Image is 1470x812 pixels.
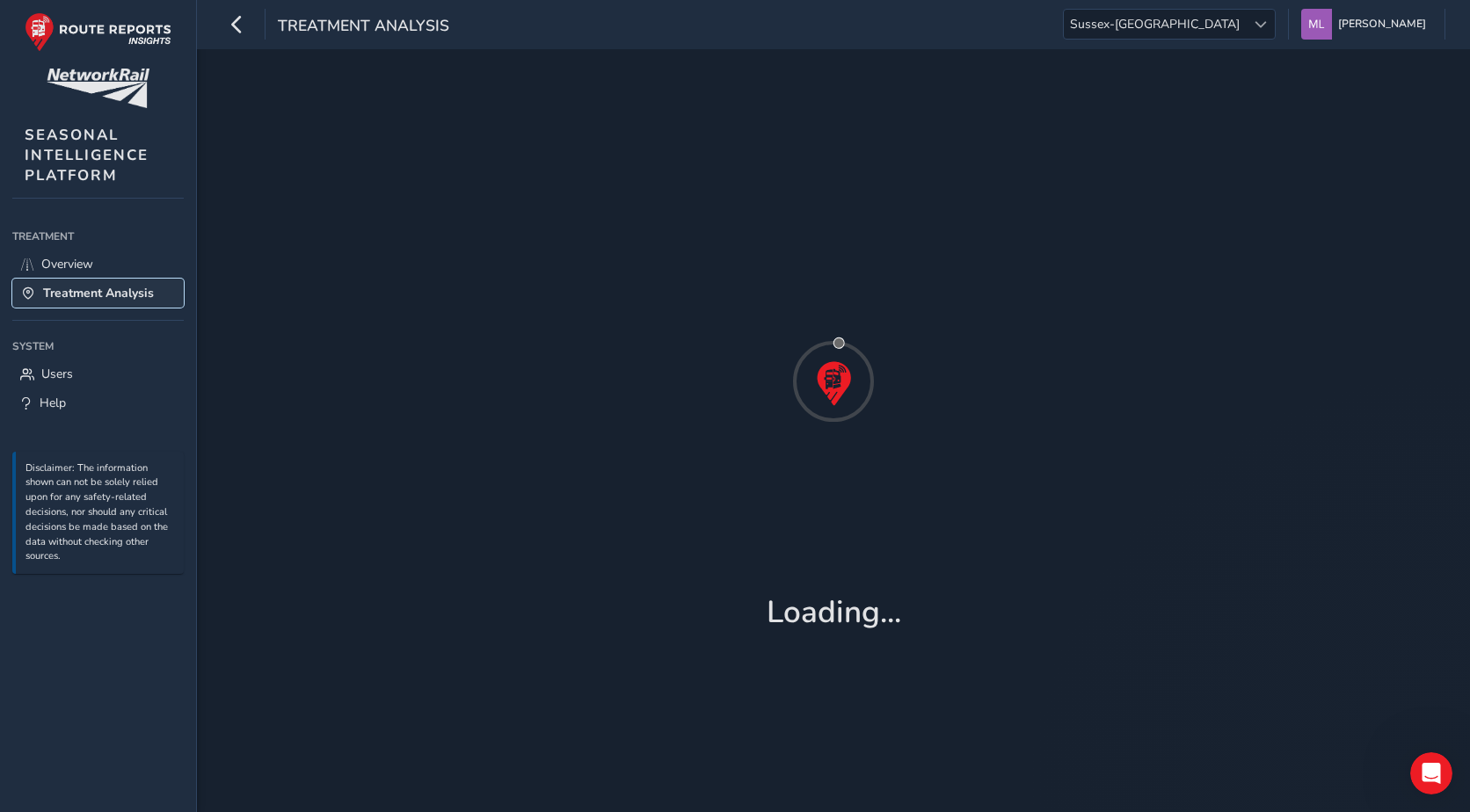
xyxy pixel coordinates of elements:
span: Treatment Analysis [43,285,154,301]
p: Disclaimer: The information shown can not be solely relied upon for any safety-related decisions,... [25,461,175,565]
h1: Loading... [767,594,901,631]
span: Sussex-[GEOGRAPHIC_DATA] [1064,10,1246,39]
span: Help [40,395,66,411]
a: Users [12,359,184,388]
a: Help [12,388,184,417]
span: Treatment Analysis [278,15,449,40]
img: customer logo [47,69,149,108]
a: Treatment Analysis [12,279,184,308]
button: [PERSON_NAME] [1301,9,1432,40]
iframe: Intercom live chat [1410,752,1452,794]
span: [PERSON_NAME] [1338,9,1426,40]
div: System [12,333,184,359]
span: SEASONAL INTELLIGENCE PLATFORM [25,125,149,185]
img: rr logo [25,12,171,52]
span: Users [41,366,73,382]
img: diamond-layout [1301,9,1332,40]
span: Overview [41,256,93,272]
a: Overview [12,250,184,279]
div: Treatment [12,223,184,250]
